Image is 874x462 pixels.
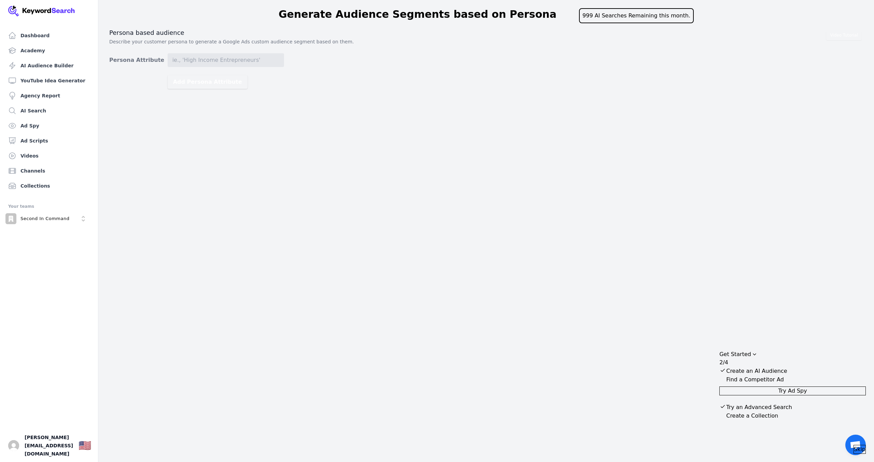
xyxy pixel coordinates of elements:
button: Open organization switcher [5,213,89,224]
a: Videos [5,149,93,163]
div: Create an AI Audience [726,367,787,375]
button: Open user button [8,440,19,451]
div: Get Started [719,350,866,454]
div: Try an Advanced Search [726,403,792,411]
span: Try Ad Spy [778,387,807,395]
img: Second In Command [5,213,16,224]
a: Ad Spy [5,119,93,133]
button: Expand Checklist [719,412,866,420]
div: 2/4 [719,358,728,367]
button: Collapse Checklist [719,376,866,384]
a: Dashboard [5,29,93,42]
h1: Generate Audience Segments based on Persona [279,8,556,23]
a: AI Audience Builder [5,59,93,72]
div: 999 AI Searches Remaining this month. [579,8,694,23]
span: [PERSON_NAME][EMAIL_ADDRESS][DOMAIN_NAME] [25,433,73,458]
button: Try Ad Spy [719,386,866,395]
button: Expand Checklist [719,403,866,411]
p: Second In Command [20,216,70,222]
div: Get Started [719,350,751,358]
div: Create a Collection [726,412,778,420]
button: Video Tutorial [826,30,862,40]
button: Add Persona Attribute [168,75,248,89]
div: Your teams [8,202,90,210]
a: YouTube Idea Generator [5,74,93,87]
p: Describe your customer persona to generate a Google Ads custom audience segment based on them. [109,38,863,45]
div: Find a Competitor Ad [726,376,784,384]
button: Collapse Checklist [719,350,866,367]
button: Skip [854,445,866,454]
button: 🇺🇸 [79,439,91,452]
a: Ad Scripts [5,134,93,148]
div: Drag to move checklist [719,350,866,358]
a: Agency Report [5,89,93,103]
a: Collections [5,179,93,193]
h3: Persona based audience [109,29,863,37]
img: Your Company [8,5,75,16]
a: Academy [5,44,93,57]
input: ie., 'High Income Entrepreneurs' [168,53,284,67]
label: Persona Attribute [109,56,168,64]
a: Channels [5,164,93,178]
a: AI Search [5,104,93,118]
span: Skip [854,445,865,453]
button: Expand Checklist [719,367,866,375]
